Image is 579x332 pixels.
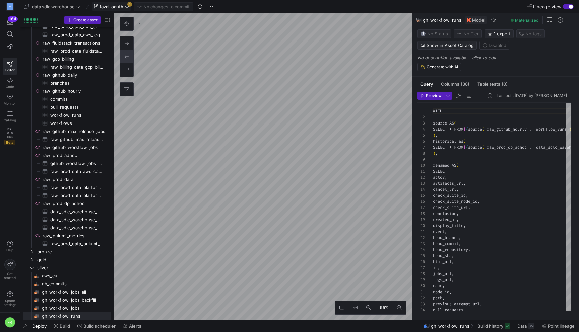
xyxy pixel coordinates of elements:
[417,198,425,204] div: 16
[23,95,111,103] div: Press SPACE to select this row.
[433,241,461,246] span: head_commit,
[417,253,425,259] div: 25
[37,248,110,256] span: bronze
[23,183,111,191] div: Press SPACE to select this row.
[32,323,47,329] span: Deploy
[4,101,16,105] span: Monitor
[3,1,17,12] a: M
[421,31,448,36] span: No Status
[457,31,479,36] span: No Tier
[423,17,461,23] span: gh_workflow_runs
[433,301,482,307] span: previous_attempt_url,
[417,301,425,307] div: 33
[100,4,123,9] span: fazal-oauth
[461,82,469,86] span: (38)
[50,224,104,232] span: data_sdlc_warehouse_main_source__raw_github_wfj__workflow_jobs_[DEMOGRAPHIC_DATA]​​​​​​​​​
[3,256,17,282] button: Getstarted
[6,248,14,252] span: Help
[417,55,576,60] p: No description available - click to edit
[433,229,447,234] span: event,
[417,265,425,271] div: 27
[533,4,562,9] span: Lineage view
[417,144,425,150] div: 7
[433,139,463,144] span: historical as
[23,288,111,296] div: Press SPACE to select this row.
[433,283,445,288] span: name,
[482,127,485,132] span: (
[420,82,433,86] span: Query
[43,144,110,151] span: raw_github_workflow_jobs​​​​​​​​
[433,163,456,168] span: renamed AS
[43,71,110,79] span: raw_github_daily​​​​​​​​
[50,168,104,175] span: raw_prod_data_aws_cost_usage_report​​​​​​​​​
[472,17,485,23] span: Model
[433,187,459,192] span: cancel_url,
[427,43,474,48] span: Show in Asset Catalog
[50,31,104,39] span: raw_prod_data_aws_legacy_cur_2022_05_onward​​​​​​​​​
[433,145,463,150] span: SELECT * FROM
[8,16,18,22] div: 164
[73,18,98,22] span: Create asset
[417,307,425,313] div: 34
[477,82,508,86] span: Table tests
[60,323,70,329] span: Build
[83,323,116,329] span: Build scheduler
[3,108,17,125] a: Catalog
[485,29,514,38] button: 1 expert
[43,55,110,63] span: raw_gcp_billing​​​​​​​​
[43,128,110,135] span: raw_github_max_release_jobs​​​​​​​​
[417,217,425,223] div: 19
[23,111,111,119] a: workflow_runs​​​​​​​​​
[23,87,111,95] div: Press SPACE to select this row.
[477,323,503,329] span: Build history
[3,238,17,255] button: Help
[23,143,111,151] a: raw_github_workflow_jobs​​​​​​​​
[23,199,111,207] a: raw_prod_dp_adhoc​​​​​​​​
[467,18,471,22] img: undefined
[435,151,438,156] span: ,
[4,118,16,122] span: Catalog
[23,135,111,143] a: raw_github_max_release_jobs​​​​​​​​​
[42,312,104,320] span: gh_workflow_runs​​​​​​​​​​
[417,162,425,168] div: 10
[433,169,447,174] span: SELECT
[23,224,111,232] div: Press SPACE to select this row.
[23,39,111,47] a: raw_fluidstack_transactions​​​​​​​​
[50,216,104,224] span: data_sdlc_warehouse_main_source__raw_github_hourly__workflows_temp​​​​​​​​​
[50,111,104,119] span: workflow_runs​​​​​​​​​
[23,87,111,95] a: raw_github_hourly​​​​​​​​
[426,93,442,98] span: Preview
[433,271,454,276] span: jobs_url,
[43,87,110,95] span: raw_github_hourly​​​​​​​​
[23,135,111,143] div: Press SPACE to select this row.
[421,31,426,36] img: No status
[23,103,111,111] div: Press SPACE to select this row.
[23,175,111,183] a: raw_prod_data​​​​​​​​
[37,264,110,272] span: silver
[50,79,104,87] span: branches​​​​​​​​​
[23,159,111,167] a: github_workflow_jobs_backfill​​​​​​​​​
[441,82,469,86] span: Columns
[23,47,111,55] a: raw_prod_data_fluidstack_transactions​​​​​​​​​
[433,108,442,114] span: WITH
[50,63,104,71] span: raw_billing_data_gcp_billing_export_resource_v1_0136B7_ABD1FF_EAA217​​​​​​​​​
[23,272,111,280] div: Press SPACE to select this row.
[23,79,111,87] a: branches​​​​​​​​​
[417,211,425,217] div: 18
[7,135,13,139] span: PRs
[433,307,466,313] span: pull_requests,
[23,272,111,280] a: aws_cur​​​​​​​​​​
[417,63,461,71] button: Generate with AI
[23,47,111,55] div: Press SPACE to select this row.
[23,143,111,151] div: Press SPACE to select this row.
[50,136,104,143] span: raw_github_max_release_jobs​​​​​​​​​
[23,55,111,63] a: raw_gcp_billing​​​​​​​​
[474,320,513,332] button: Build history
[417,271,425,277] div: 28
[92,2,131,11] button: fazal-oauth
[433,211,459,216] span: conclusion,
[43,152,110,159] span: raw_prod_adhoc​​​​​​​​
[417,186,425,192] div: 14
[517,323,527,329] span: Data
[427,65,458,69] span: Generate with AI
